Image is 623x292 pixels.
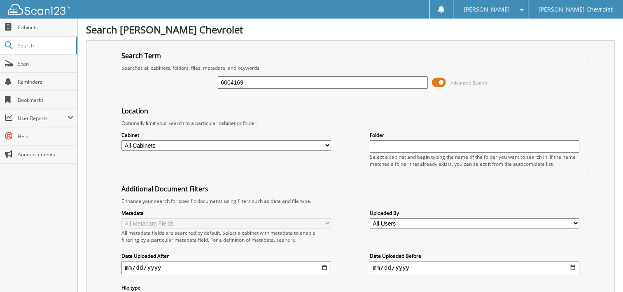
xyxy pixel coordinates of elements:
[464,7,510,12] span: [PERSON_NAME]
[18,24,73,31] span: Cabinets
[370,261,579,274] input: end
[370,210,579,217] label: Uploaded By
[121,210,331,217] label: Metadata
[18,78,73,85] span: Reminders
[117,184,212,193] legend: Additional Document Filters
[121,229,331,243] div: All metadata fields are searched by default. Select a cabinet with metadata to enable filtering b...
[117,51,165,60] legend: Search Term
[18,42,72,49] span: Search
[18,97,73,104] span: Bookmarks
[117,198,583,205] div: Enhance your search for specific documents using filters such as date and file type.
[117,106,152,115] legend: Location
[121,132,331,139] label: Cabinet
[18,115,68,122] span: User Reports
[18,133,73,140] span: Help
[8,4,70,15] img: scan123-logo-white.svg
[121,284,331,291] label: File type
[121,252,331,259] label: Date Uploaded After
[370,252,579,259] label: Date Uploaded Before
[285,236,295,243] a: here
[450,80,487,86] span: Advanced Search
[86,23,615,36] h1: Search [PERSON_NAME] Chevrolet
[121,261,331,274] input: start
[539,7,613,12] span: [PERSON_NAME] Chevrolet
[18,151,73,158] span: Announcements
[370,132,579,139] label: Folder
[18,60,73,67] span: Scan
[370,153,579,167] div: Select a cabinet and begin typing the name of the folder you want to search in. If the name match...
[117,120,583,127] div: Optionally limit your search to a particular cabinet or folder
[117,64,583,71] div: Searches all cabinets, folders, files, metadata, and keywords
